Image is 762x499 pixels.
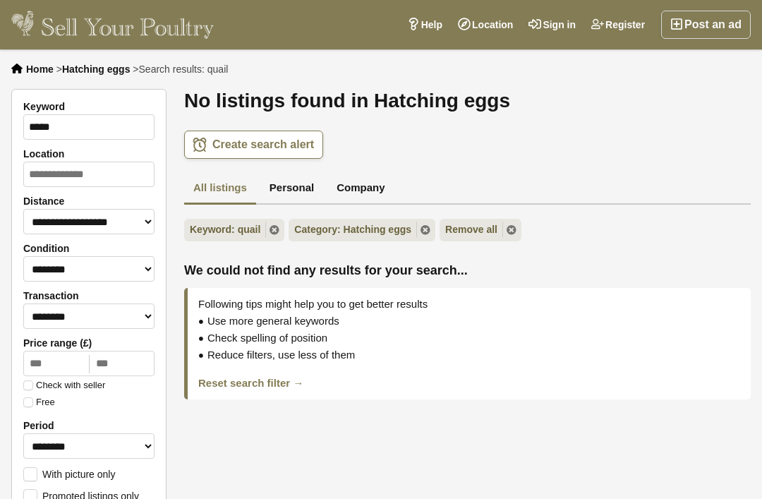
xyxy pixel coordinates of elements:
a: Create search alert [184,131,323,159]
label: With picture only [23,467,115,480]
label: Distance [23,196,155,207]
span: We could not find any results for your search... [184,263,751,277]
a: Sign in [521,11,583,39]
a: All listings [184,173,256,205]
a: Keyword: quail [184,219,284,241]
label: Condition [23,243,155,254]
label: Price range (£) [23,337,155,349]
a: Location [450,11,521,39]
label: Period [23,420,155,431]
a: Help [399,11,450,39]
label: Location [23,148,155,160]
h1: No listings found in Hatching eggs [184,89,751,113]
a: Personal [260,173,323,205]
a: Register [583,11,653,39]
a: Post an ad [661,11,751,39]
label: Keyword [23,101,155,112]
label: Free [23,397,55,407]
label: Transaction [23,290,155,301]
li: > [56,64,131,75]
a: Category: Hatching eggs [289,219,435,241]
li: > [133,64,228,75]
img: Sell Your Poultry [11,11,214,39]
a: Home [26,64,54,75]
div: Check spelling of position [198,331,740,345]
span: Create search alert [212,138,314,152]
span: Search results: quail [139,64,229,75]
div: Following tips might help you to get better results [198,297,740,311]
a: Reset search filter → [198,377,303,389]
a: Company [327,173,394,205]
a: Remove all [440,219,521,241]
div: Reduce filters, use less of them [198,348,740,362]
label: Check with seller [23,380,105,390]
div: Use more general keywords [198,314,740,328]
a: Hatching eggs [62,64,130,75]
